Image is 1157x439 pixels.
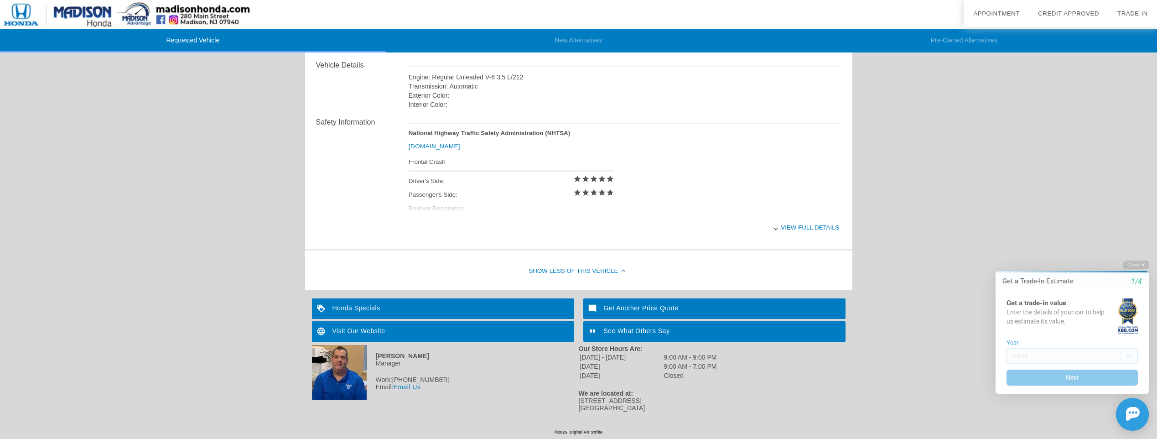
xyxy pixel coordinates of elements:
a: Get Another Price Quote [583,298,846,319]
img: ic_mode_comment_white_24dp_2x.png [583,298,604,319]
i: star [606,175,614,183]
li: New Alternatives [386,29,772,52]
a: See What Others Say [583,321,846,342]
td: [DATE] [580,371,663,380]
i: star [590,175,598,183]
strong: [PERSON_NAME] [376,352,429,360]
div: Transmission: Automatic [409,82,840,91]
i: star [573,175,581,183]
img: ic_loyalty_white_24dp_2x.png [312,298,332,319]
i: star [598,188,606,197]
div: Exterior Color: [409,91,840,100]
div: Safety Information [316,117,409,128]
i: star [573,188,581,197]
div: View full details [409,216,840,239]
td: Closed [664,371,717,380]
strong: We are located at: [579,390,633,397]
a: Visit Our Website [312,321,574,342]
strong: Our Store Hours Are: [579,345,643,352]
a: Honda Specials [312,298,574,319]
div: [STREET_ADDRESS] [GEOGRAPHIC_DATA] [579,397,846,412]
i: star [598,175,606,183]
span: [PHONE_NUMBER] [392,376,450,383]
a: [DOMAIN_NAME] [409,143,460,150]
div: Frontal Crash [409,156,614,167]
div: Interior Color: [409,100,840,109]
i: star [606,188,614,197]
a: Credit Approved [1038,10,1099,17]
td: [DATE] - [DATE] [580,353,663,361]
img: ic_format_quote_white_24dp_2x.png [583,321,604,342]
i: star [581,188,590,197]
i: star [581,175,590,183]
a: Appointment [973,10,1020,17]
div: Vehicle Details [316,60,409,71]
div: Driver's Side: [409,174,614,188]
div: Show Less of this Vehicle [305,253,852,290]
iframe: Chat Assistance [976,252,1157,439]
li: Pre-Owned Alternatives [771,29,1157,52]
td: [DATE] [580,362,663,371]
div: Manager [312,360,579,367]
div: Engine: Regular Unleaded V-6 3.5 L/212 [409,73,840,82]
a: Trade-In [1117,10,1148,17]
img: ic_language_white_24dp_2x.png [312,321,332,342]
div: Work: [312,376,579,383]
i: star [590,188,598,197]
td: 9:00 AM - 9:00 PM [664,353,717,361]
div: Email: [312,383,579,391]
a: Email Us [393,383,420,391]
div: Passenger's Side: [409,188,614,202]
td: 9:00 AM - 7:00 PM [664,362,717,371]
strong: National Highway Traffic Safety Administration (NHTSA) [409,130,570,136]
